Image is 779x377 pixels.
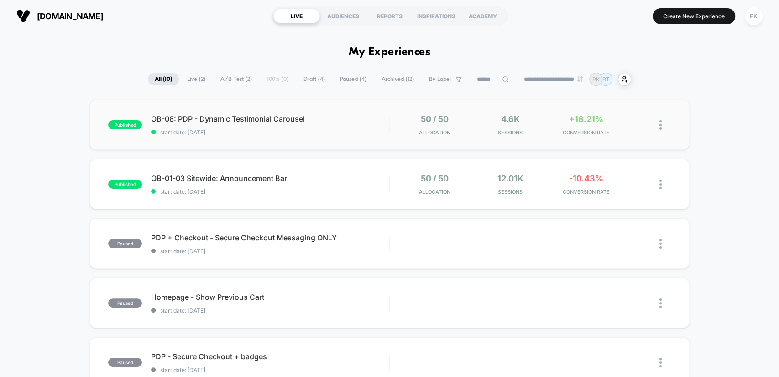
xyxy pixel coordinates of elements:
[419,129,450,136] span: Allocation
[151,292,389,302] span: Homepage - Show Previous Cart
[653,8,735,24] button: Create New Experience
[151,352,389,361] span: PDP - Secure Checkout + badges
[108,120,142,129] span: published
[592,76,600,83] p: PK
[550,129,622,136] span: CONVERSION RATE
[151,248,389,255] span: start date: [DATE]
[214,73,259,85] span: A/B Test ( 2 )
[569,114,603,124] span: +18.21%
[550,189,622,195] span: CONVERSION RATE
[108,358,142,367] span: paused
[349,46,430,59] h1: My Experiences
[497,174,523,183] span: 12.01k
[108,239,142,248] span: paused
[659,180,662,189] img: close
[333,73,373,85] span: Paused ( 4 )
[742,7,765,26] button: PK
[108,298,142,308] span: paused
[659,239,662,249] img: close
[151,188,389,195] span: start date: [DATE]
[151,366,389,373] span: start date: [DATE]
[320,9,366,23] div: AUDIENCES
[659,120,662,130] img: close
[419,189,450,195] span: Allocation
[577,76,583,82] img: end
[602,76,610,83] p: RT
[366,9,413,23] div: REPORTS
[475,129,546,136] span: Sessions
[273,9,320,23] div: LIVE
[475,189,546,195] span: Sessions
[413,9,460,23] div: INSPIRATIONS
[421,174,449,183] span: 50 / 50
[745,7,763,25] div: PK
[14,9,106,23] button: [DOMAIN_NAME]
[148,73,179,85] span: All ( 10 )
[569,174,603,183] span: -10.43%
[429,76,451,83] span: By Label
[151,233,389,242] span: PDP + Checkout - Secure Checkout Messaging ONLY
[151,114,389,123] span: OB-08: PDP - Dynamic Testimonial Carousel
[659,358,662,367] img: close
[460,9,506,23] div: ACADEMY
[501,114,520,124] span: 4.6k
[151,307,389,314] span: start date: [DATE]
[180,73,212,85] span: Live ( 2 )
[297,73,332,85] span: Draft ( 4 )
[151,129,389,136] span: start date: [DATE]
[16,9,30,23] img: Visually logo
[375,73,421,85] span: Archived ( 12 )
[37,11,103,21] span: [DOMAIN_NAME]
[421,114,449,124] span: 50 / 50
[108,180,142,189] span: published
[151,174,389,183] span: OB-01-03 Sitewide: Announcement Bar
[659,298,662,308] img: close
